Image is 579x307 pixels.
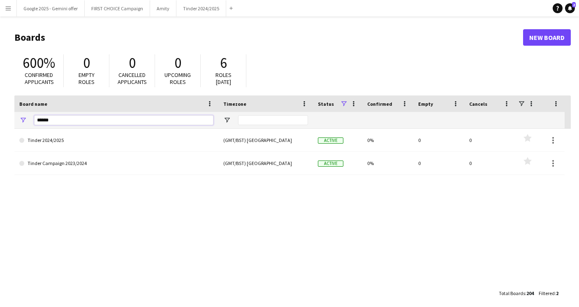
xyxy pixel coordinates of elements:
div: (GMT/BST) [GEOGRAPHIC_DATA] [218,129,313,151]
button: Open Filter Menu [223,116,231,124]
span: Total Boards [499,290,525,296]
span: Timezone [223,101,246,107]
span: 6 [220,54,227,72]
span: Status [318,101,334,107]
input: Board name Filter Input [34,115,213,125]
div: : [539,285,558,301]
div: 0 [464,129,515,151]
span: Confirmed [367,101,392,107]
span: Board name [19,101,47,107]
span: 0 [129,54,136,72]
a: 2 [565,3,575,13]
span: 600% [23,54,55,72]
button: FIRST CHOICE Campaign [85,0,150,16]
span: Empty roles [79,71,95,86]
span: Active [318,137,343,144]
a: Tinder Campaign 2023/2024 [19,152,213,175]
button: Open Filter Menu [19,116,27,124]
div: 0% [362,152,413,174]
div: 0% [362,129,413,151]
span: Cancelled applicants [118,71,147,86]
span: 2 [572,2,576,7]
span: Filtered [539,290,555,296]
span: Cancels [469,101,487,107]
h1: Boards [14,31,523,44]
span: 0 [174,54,181,72]
button: Google 2025 - Gemini offer [17,0,85,16]
div: (GMT/BST) [GEOGRAPHIC_DATA] [218,152,313,174]
button: Amity [150,0,176,16]
span: Active [318,160,343,167]
input: Timezone Filter Input [238,115,308,125]
span: Roles [DATE] [215,71,232,86]
span: Confirmed applicants [25,71,54,86]
div: 0 [413,152,464,174]
span: 204 [526,290,534,296]
a: New Board [523,29,571,46]
span: Upcoming roles [164,71,191,86]
span: 2 [556,290,558,296]
span: Empty [418,101,433,107]
span: 0 [83,54,90,72]
a: Tinder 2024/2025 [19,129,213,152]
div: 0 [413,129,464,151]
div: : [499,285,534,301]
div: 0 [464,152,515,174]
button: Tinder 2024/2025 [176,0,226,16]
